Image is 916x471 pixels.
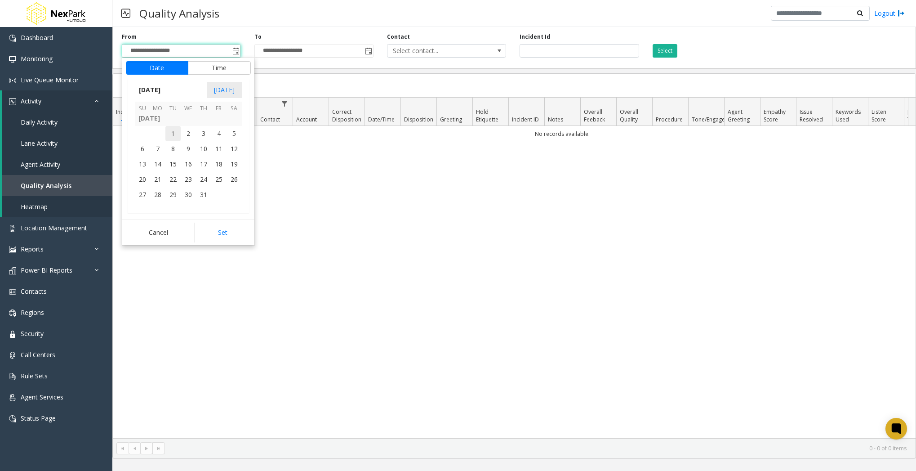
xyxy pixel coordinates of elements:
[181,187,196,202] td: Wednesday, July 30, 2025
[135,111,242,126] th: [DATE]
[135,172,150,187] span: 20
[653,44,677,58] button: Select
[279,98,291,110] a: Contact Filter Menu
[21,393,63,401] span: Agent Services
[387,45,482,57] span: Select contact...
[21,76,79,84] span: Live Queue Monitor
[135,141,150,157] span: 6
[21,181,71,190] span: Quality Analysis
[135,141,150,157] td: Sunday, July 6, 2025
[165,172,181,187] td: Tuesday, July 22, 2025
[21,224,87,232] span: Location Management
[21,54,53,63] span: Monitoring
[165,157,181,172] span: 15
[652,98,688,126] th: Procedure
[227,157,242,172] td: Saturday, July 19, 2025
[21,245,44,253] span: Reports
[126,61,188,75] button: Date tab
[211,126,227,141] td: Friday, July 4, 2025
[436,98,472,126] th: Greeting
[227,141,242,157] td: Saturday, July 12, 2025
[9,394,16,401] img: 'icon'
[227,157,242,172] span: 19
[196,172,211,187] td: Thursday, July 24, 2025
[9,246,16,253] img: 'icon'
[9,267,16,274] img: 'icon'
[874,9,905,18] a: Logout
[21,287,47,296] span: Contacts
[21,372,48,380] span: Rule Sets
[196,126,211,141] span: 3
[181,126,196,141] span: 2
[227,172,242,187] span: 26
[260,116,280,123] span: Contact
[196,187,211,202] span: 31
[227,141,242,157] span: 12
[121,2,130,24] img: pageIcon
[196,157,211,172] td: Thursday, July 17, 2025
[211,157,227,172] td: Friday, July 18, 2025
[2,112,112,133] a: Daily Activity
[170,444,907,452] kendo-pager-info: 0 - 0 of 0 items
[188,61,251,75] button: Time tab
[9,225,16,232] img: 'icon'
[165,187,181,202] span: 29
[508,98,544,126] th: Incident ID
[181,126,196,141] td: Wednesday, July 2, 2025
[150,172,165,187] span: 21
[2,154,112,175] a: Agent Activity
[196,172,211,187] span: 24
[135,187,150,202] td: Sunday, July 27, 2025
[135,2,224,24] h3: Quality Analysis
[211,141,227,157] td: Friday, July 11, 2025
[196,126,211,141] td: Thursday, July 3, 2025
[9,56,16,63] img: 'icon'
[165,126,181,141] td: Tuesday, July 1, 2025
[211,102,227,116] th: Fr
[9,310,16,317] img: 'icon'
[181,102,196,116] th: We
[868,98,904,126] th: Listen Score
[196,141,211,157] span: 10
[194,223,251,242] button: Set
[9,415,16,422] img: 'icon'
[227,126,242,141] span: 5
[363,45,373,57] span: Toggle popup
[181,141,196,157] td: Wednesday, July 9, 2025
[227,172,242,187] td: Saturday, July 26, 2025
[21,97,41,105] span: Activity
[2,90,112,112] a: Activity
[196,157,211,172] span: 17
[21,414,56,422] span: Status Page
[135,83,165,97] span: [DATE]
[724,98,760,126] th: Agent Greeting
[21,266,72,274] span: Power BI Reports
[150,187,165,202] span: 28
[832,98,868,126] th: Keywords Used
[150,141,165,157] span: 7
[400,98,436,126] th: Disposition
[150,187,165,202] td: Monday, July 28, 2025
[898,9,905,18] img: logout
[254,33,262,41] label: To
[21,350,55,359] span: Call Centers
[135,187,150,202] span: 27
[181,172,196,187] span: 23
[9,331,16,338] img: 'icon'
[472,98,508,126] th: Hold Etiquette
[21,118,58,126] span: Daily Activity
[181,172,196,187] td: Wednesday, July 23, 2025
[616,98,652,126] th: Overall Quality
[211,141,227,157] span: 11
[196,141,211,157] td: Thursday, July 10, 2025
[116,108,143,116] span: Incident ID
[113,98,916,438] div: Data table
[2,196,112,217] a: Heatmap
[9,288,16,296] img: 'icon'
[293,98,329,126] th: Account
[135,157,150,172] td: Sunday, July 13, 2025
[165,102,181,116] th: Tu
[165,172,181,187] span: 22
[181,157,196,172] td: Wednesday, July 16, 2025
[21,160,60,169] span: Agent Activity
